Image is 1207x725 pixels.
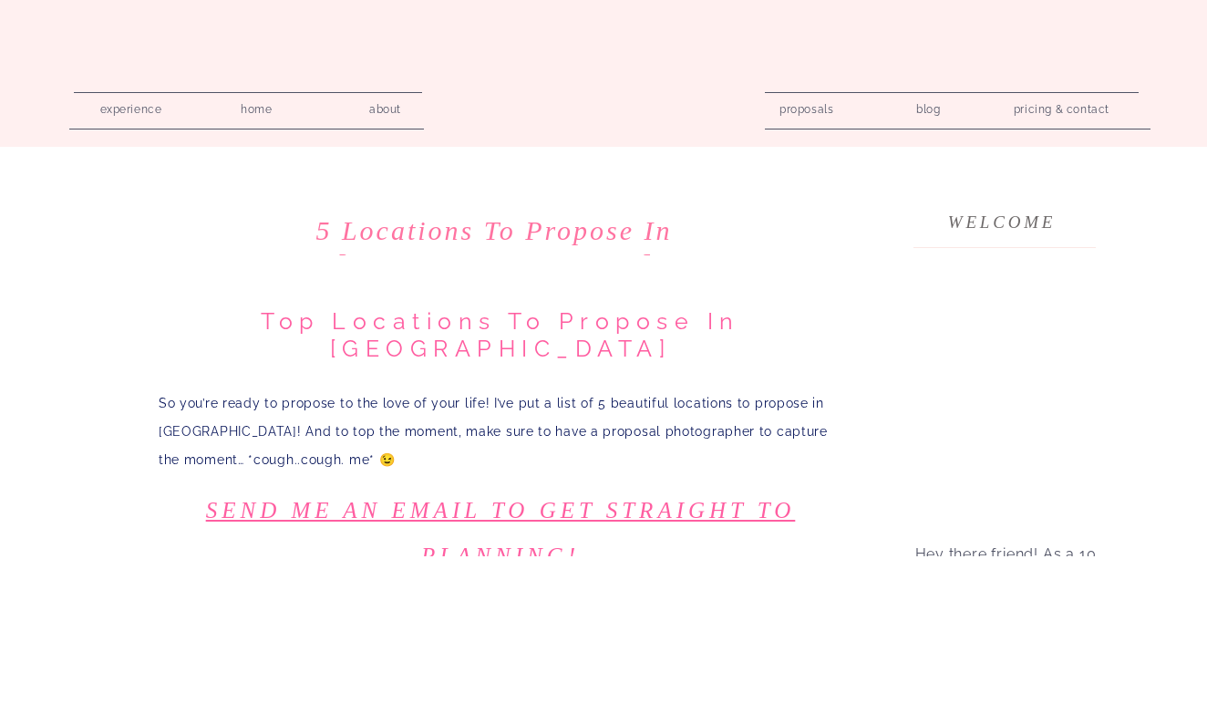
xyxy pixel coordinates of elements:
p: Hey there friend! As a 10 year experienced photographer in the [GEOGRAPHIC_DATA] area, I'm here t... [909,538,1102,629]
a: home [231,98,283,115]
p: So you’re ready to propose to the love of your life! I’ve put a list of 5 beautiful locations to ... [159,389,842,473]
a: blog [903,98,954,115]
a: Send me an email to get straight to planning! [206,498,796,568]
a: about [359,98,411,115]
a: pricing & contact [1006,98,1117,123]
a: experience [88,98,174,115]
h1: 5 Locations to Propose in [GEOGRAPHIC_DATA] [152,214,836,243]
h3: welcome [944,207,1059,226]
a: proposals [779,98,831,115]
h1: Top locations to Propose in [GEOGRAPHIC_DATA] [159,307,842,362]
